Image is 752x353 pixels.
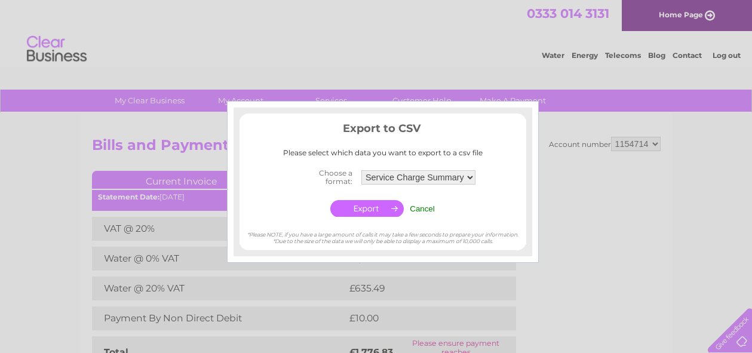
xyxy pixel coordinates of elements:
[648,51,665,60] a: Blog
[26,31,87,67] img: logo.png
[287,165,358,189] th: Choose a format:
[713,51,741,60] a: Log out
[542,51,564,60] a: Water
[240,120,526,141] h3: Export to CSV
[673,51,702,60] a: Contact
[605,51,641,60] a: Telecoms
[527,6,609,21] a: 0333 014 3131
[240,220,526,244] div: *Please NOTE, if you have a large amount of calls it may take a few seconds to prepare your infor...
[94,7,659,58] div: Clear Business is a trading name of Verastar Limited (registered in [GEOGRAPHIC_DATA] No. 3667643...
[410,204,435,213] input: Cancel
[572,51,598,60] a: Energy
[240,149,526,157] div: Please select which data you want to export to a csv file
